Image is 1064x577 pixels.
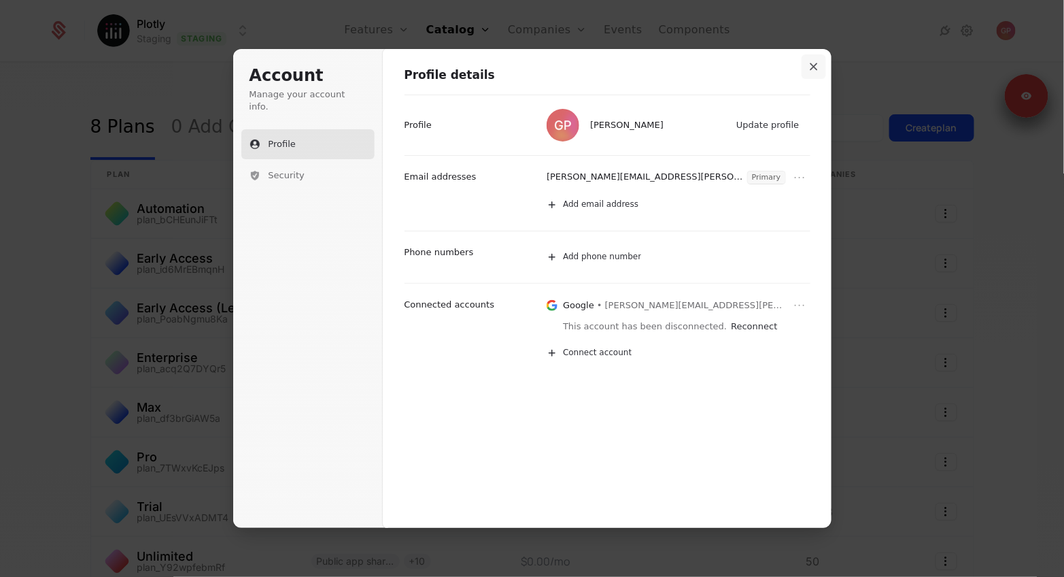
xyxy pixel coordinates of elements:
[730,115,807,135] button: Update profile
[405,119,432,131] p: Profile
[250,88,366,113] p: Manage your account info.
[547,109,579,142] img: Gregory Paciga
[405,67,810,84] h1: Profile details
[791,169,808,186] button: Open menu
[802,54,826,79] button: Close modal
[590,119,664,131] span: [PERSON_NAME]
[540,190,825,220] button: Add email address
[597,299,785,312] span: • [PERSON_NAME][EMAIL_ADDRESS][PERSON_NAME][DOMAIN_NAME]
[748,171,785,184] span: Primary
[269,138,296,150] span: Profile
[547,171,744,184] p: [PERSON_NAME][EMAIL_ADDRESS][PERSON_NAME][DOMAIN_NAME]
[791,297,808,314] button: Open menu
[563,320,731,333] p: This account has been disconnected.
[563,252,641,263] span: Add phone number
[241,161,375,191] button: Security
[563,199,638,210] span: Add email address
[405,171,477,183] p: Email addresses
[547,299,557,312] img: Google
[540,242,825,272] button: Add phone number
[563,348,632,359] span: Connect account
[405,299,495,311] p: Connected accounts
[405,246,474,259] p: Phone numbers
[563,299,594,312] p: Google
[241,129,375,159] button: Profile
[250,65,366,87] h1: Account
[731,320,777,333] button: Reconnect
[269,169,305,182] span: Security
[540,338,810,368] button: Connect account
